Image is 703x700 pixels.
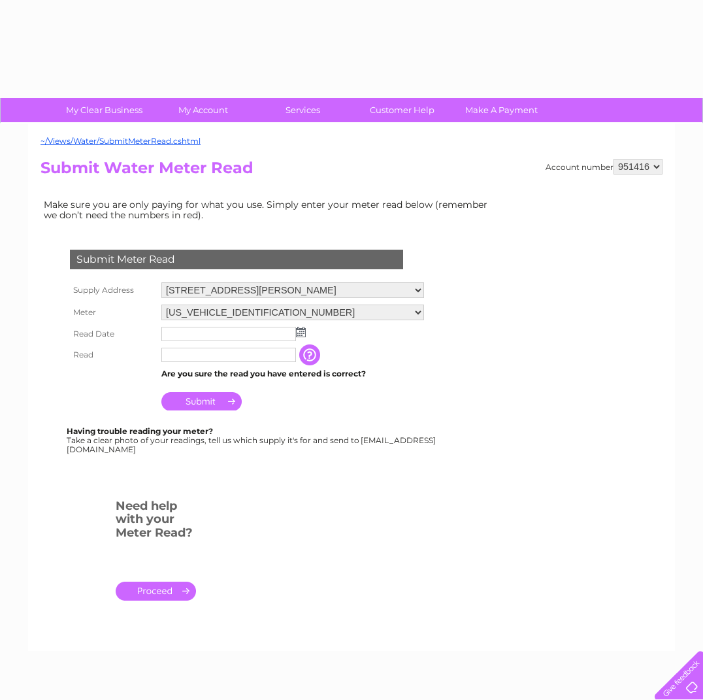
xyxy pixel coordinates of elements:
th: Read Date [67,324,158,344]
a: ~/Views/Water/SubmitMeterRead.cshtml [41,136,201,146]
th: Meter [67,301,158,324]
a: Make A Payment [448,98,555,122]
input: Submit [161,392,242,410]
b: Having trouble reading your meter? [67,426,213,436]
th: Read [67,344,158,365]
td: Make sure you are only paying for what you use. Simply enter your meter read below (remember we d... [41,196,498,224]
img: ... [296,327,306,337]
a: My Account [150,98,257,122]
h3: Need help with your Meter Read? [116,497,196,546]
th: Supply Address [67,279,158,301]
div: Submit Meter Read [70,250,403,269]
div: Take a clear photo of your readings, tell us which supply it's for and send to [EMAIL_ADDRESS][DO... [67,427,438,454]
a: . [116,582,196,601]
input: Information [299,344,323,365]
a: Services [249,98,357,122]
h2: Submit Water Meter Read [41,159,662,184]
td: Are you sure the read you have entered is correct? [158,365,427,382]
a: My Clear Business [50,98,158,122]
a: Customer Help [348,98,456,122]
div: Account number [546,159,662,175]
